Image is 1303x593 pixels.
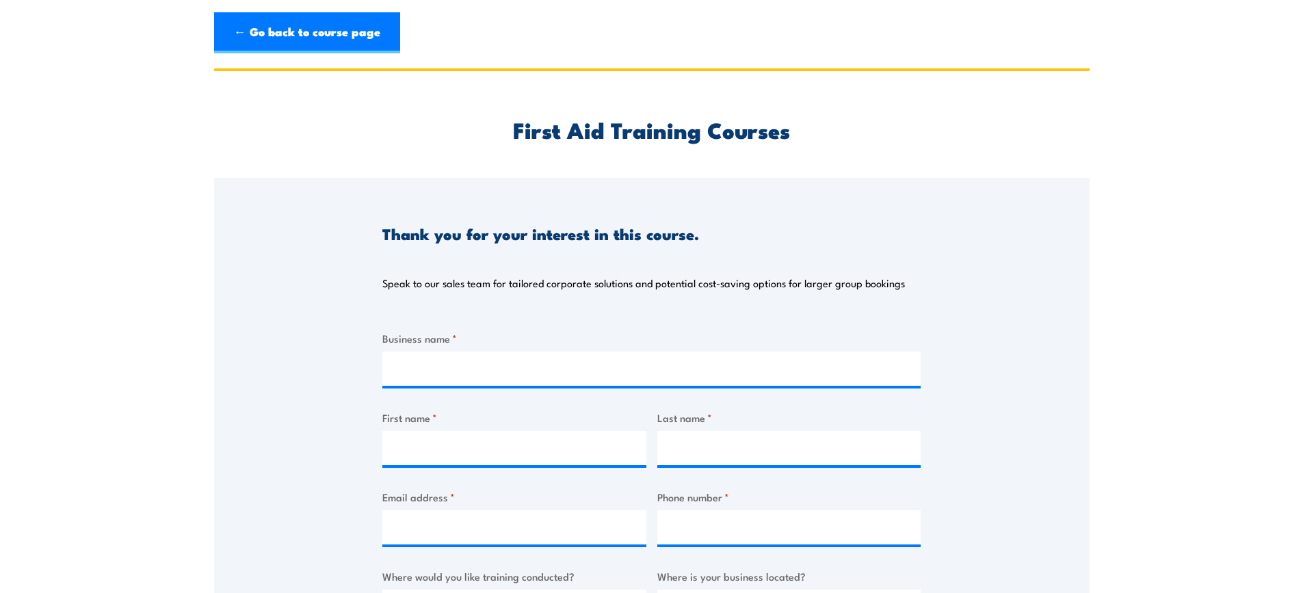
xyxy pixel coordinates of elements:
h2: First Aid Training Courses [382,120,921,139]
label: First name [382,410,646,425]
h3: Thank you for your interest in this course. [382,226,699,241]
label: Phone number [657,489,921,505]
p: Speak to our sales team for tailored corporate solutions and potential cost-saving options for la... [382,276,905,290]
label: Where is your business located? [657,568,921,584]
a: ← Go back to course page [214,12,400,53]
label: Business name [382,330,921,346]
label: Where would you like training conducted? [382,568,646,584]
label: Last name [657,410,921,425]
label: Email address [382,489,646,505]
